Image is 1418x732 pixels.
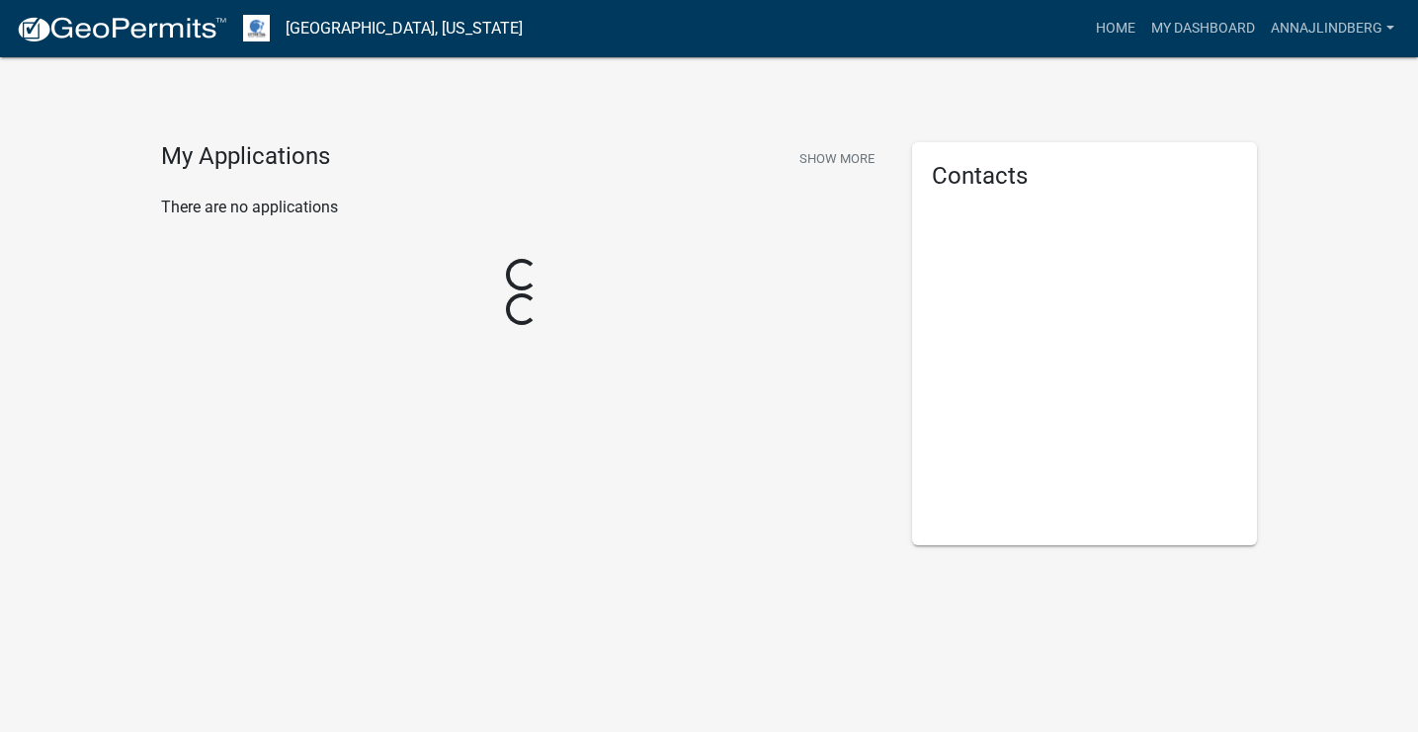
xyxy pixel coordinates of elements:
h4: My Applications [161,142,330,172]
button: Show More [792,142,882,175]
a: annajlindberg [1263,10,1402,47]
img: Otter Tail County, Minnesota [243,15,270,41]
h5: Contacts [932,162,1238,191]
a: My Dashboard [1143,10,1263,47]
a: [GEOGRAPHIC_DATA], [US_STATE] [286,12,523,45]
a: Home [1088,10,1143,47]
p: There are no applications [161,196,882,219]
